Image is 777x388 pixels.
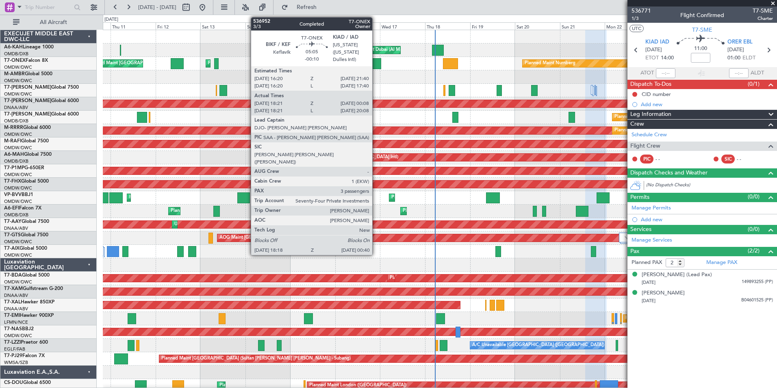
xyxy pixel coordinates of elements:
div: Planned Maint [GEOGRAPHIC_DATA] ([GEOGRAPHIC_DATA] Intl) [614,111,750,123]
span: 536771 [632,7,651,15]
span: 14:00 [661,54,674,62]
div: Planned Maint Dubai (Al Maktoum Intl) [391,192,471,204]
div: Planned Maint Dubai (Al Maktoum Intl) [208,57,288,70]
div: Planned Maint Dubai (Al Maktoum Intl) [300,124,380,137]
span: ETOT [645,54,659,62]
a: Manage PAX [706,259,737,267]
div: (No Dispatch Checks) [646,182,777,190]
a: OMDW/DWC [4,145,32,151]
a: Schedule Crew [632,131,667,139]
a: M-AMBRGlobal 5000 [4,72,52,76]
div: SIC [721,155,735,163]
a: DNAA/ABV [4,105,28,111]
div: Fri 19 [470,22,515,30]
div: Planned Maint Dubai (Al Maktoum Intl) [614,124,695,137]
a: OMDW/DWC [4,333,32,339]
span: [DATE] - [DATE] [138,4,176,11]
a: OMDB/DXB [4,158,28,164]
div: Planned Maint Dubai (Al Maktoum Intl) [345,44,425,56]
a: T7-GTSGlobal 7500 [4,233,48,238]
span: T7-BDA [4,273,22,278]
div: AOG Maint [GEOGRAPHIC_DATA] (Seletar) [219,232,309,244]
span: Services [630,225,651,234]
span: B04601525 (PP) [741,297,773,304]
span: ATOT [640,69,654,77]
span: Crew [630,120,644,129]
a: Manage Permits [632,204,671,212]
span: Dispatch To-Dos [630,80,671,89]
a: Manage Services [632,236,672,244]
div: Mon 22 [605,22,650,30]
div: Sun 21 [560,22,605,30]
div: [DATE] [104,16,118,23]
span: (2/2) [748,246,760,255]
span: T7-PJ29 [4,353,22,358]
a: A6-KAHLineage 1000 [4,45,54,50]
span: 149893255 (PP) [742,279,773,286]
span: T7-XAL [4,300,21,305]
div: Wed 17 [380,22,425,30]
span: T7-LZZI [4,340,21,345]
span: ORER EBL [727,38,753,46]
div: Planned Maint [GEOGRAPHIC_DATA] ([GEOGRAPHIC_DATA]) [403,205,531,217]
a: OMDB/DXB [4,212,28,218]
span: T7-XAM [4,286,23,291]
a: T7-XAMGulfstream G-200 [4,286,63,291]
span: CS-DOU [4,380,23,385]
div: Thu 18 [425,22,470,30]
span: T7-[PERSON_NAME] [4,112,51,117]
span: M-RRRR [4,125,23,130]
div: Planned Maint Dubai (Al Maktoum Intl) [390,272,470,284]
a: OMDW/DWC [4,185,32,191]
span: Charter [753,15,773,22]
a: OMDW/DWC [4,64,32,70]
span: T7-ONEX [4,58,26,63]
a: OMDW/DWC [4,279,32,285]
label: Planned PAX [632,259,662,267]
div: - - [737,155,755,163]
div: [PERSON_NAME] (Lead Pax) [642,271,712,279]
span: T7-P1MP [4,166,24,170]
span: T7-AIX [4,246,20,251]
span: (0/1) [748,80,760,88]
a: T7-EMIHawker 900XP [4,313,54,318]
a: T7-FHXGlobal 5000 [4,179,49,184]
div: - - [655,155,674,163]
a: EGLF/FAB [4,346,25,352]
a: OMDW/DWC [4,198,32,205]
a: T7-P1MPG-650ER [4,166,44,170]
div: Fri 12 [156,22,201,30]
a: VP-BVVBBJ1 [4,192,33,197]
div: Sun 14 [245,22,291,30]
span: Leg Information [630,110,671,119]
span: M-AMBR [4,72,25,76]
span: [DATE] [642,279,655,286]
div: Planned Maint [GEOGRAPHIC_DATA] (Sultan [PERSON_NAME] [PERSON_NAME] - Subang) [161,353,351,365]
div: Planned Maint Dubai (Al Maktoum Intl) [343,138,423,150]
div: Unplanned Maint [GEOGRAPHIC_DATA] (Al Maktoum Intl) [174,218,295,231]
a: WMSA/SZB [4,360,28,366]
div: PIC [640,155,653,163]
a: M-RAFIGlobal 7500 [4,139,49,144]
span: KIAD IAD [645,38,669,46]
a: OMDB/DXB [4,51,28,57]
span: (0/0) [748,192,760,201]
div: Planned Maint Dubai (Al Maktoum Intl) [171,205,251,217]
span: A6-EFI [4,206,19,211]
span: T7-AAY [4,219,22,224]
input: --:-- [656,68,675,78]
a: T7-[PERSON_NAME]Global 6000 [4,98,79,103]
div: Planned Maint [GEOGRAPHIC_DATA] ([GEOGRAPHIC_DATA] Intl) [263,151,398,163]
a: T7-[PERSON_NAME]Global 7500 [4,85,79,90]
span: (0/0) [748,225,760,233]
span: Permits [630,193,649,202]
a: CS-DOUGlobal 6500 [4,380,51,385]
div: CID number [642,91,671,98]
a: T7-XALHawker 850XP [4,300,54,305]
a: OMDW/DWC [4,172,32,178]
input: Trip Number [25,1,72,13]
span: M-RAFI [4,139,21,144]
span: T7-[PERSON_NAME] [4,98,51,103]
div: Add new [641,216,773,223]
a: OMDW/DWC [4,91,32,97]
